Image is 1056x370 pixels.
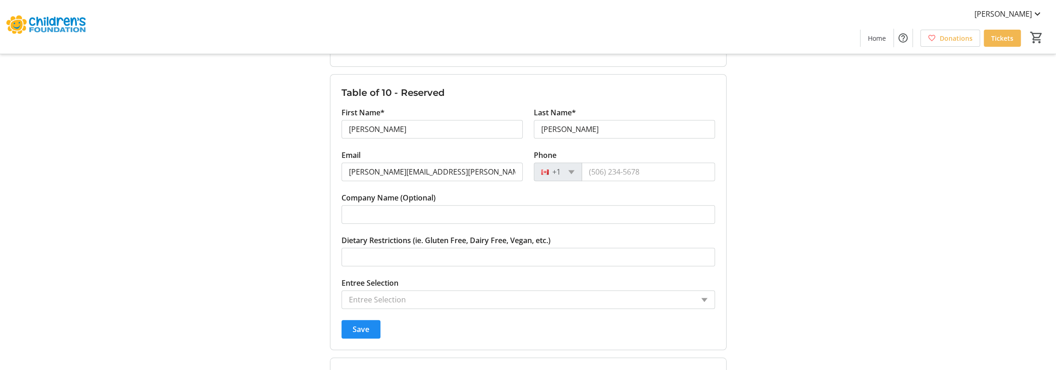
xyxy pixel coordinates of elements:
span: [PERSON_NAME] [974,8,1032,19]
img: The Children's Foundation of Guelph and Wellington's Logo [6,4,88,50]
label: Company Name (Optional) [341,192,436,203]
button: Help [894,29,912,47]
span: Tickets [991,33,1013,43]
input: (506) 234-5678 [582,163,715,181]
button: [PERSON_NAME] [967,6,1050,21]
span: Donations [940,33,973,43]
label: Email [341,150,360,161]
label: Dietary Restrictions (ie. Gluten Free, Dairy Free, Vegan, etc.) [341,235,550,246]
h3: Table of 10 - Reserved [341,86,715,100]
button: Cart [1028,29,1045,46]
button: Save [341,320,380,339]
a: Home [860,30,893,47]
label: Last Name* [534,107,576,118]
span: Save [353,324,369,335]
a: Donations [920,30,980,47]
label: Phone [534,150,556,161]
label: First Name* [341,107,385,118]
span: Home [868,33,886,43]
label: Entree Selection [341,277,398,288]
a: Tickets [984,30,1021,47]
